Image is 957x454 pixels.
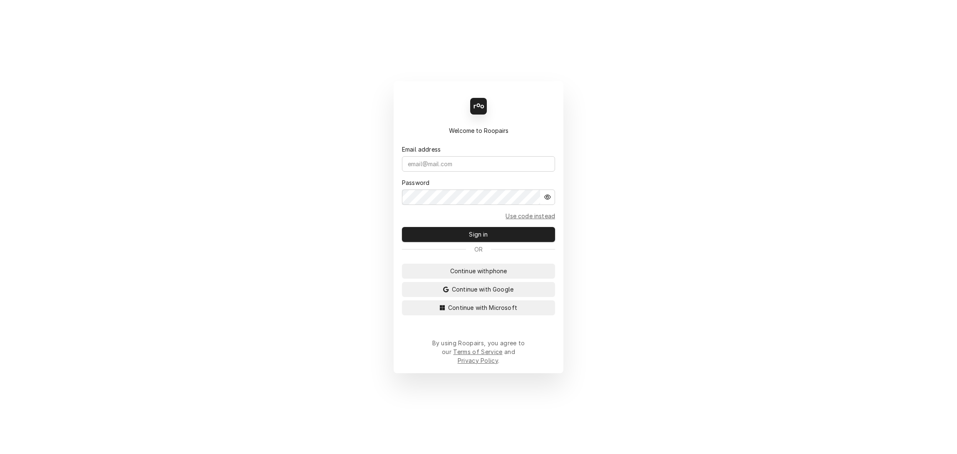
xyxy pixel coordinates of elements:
[402,156,555,172] input: email@mail.com
[506,212,555,220] a: Go to Email and code form
[402,300,555,315] button: Continue with Microsoft
[402,126,555,135] div: Welcome to Roopairs
[402,227,555,242] button: Sign in
[402,282,555,297] button: Continue with Google
[446,303,519,312] span: Continue with Microsoft
[449,267,509,275] span: Continue with phone
[453,348,502,355] a: Terms of Service
[402,178,429,187] label: Password
[432,339,525,365] div: By using Roopairs, you agree to our and .
[402,145,441,154] label: Email address
[467,230,489,239] span: Sign in
[458,357,498,364] a: Privacy Policy
[450,285,515,294] span: Continue with Google
[402,245,555,254] div: Or
[402,264,555,279] button: Continue withphone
